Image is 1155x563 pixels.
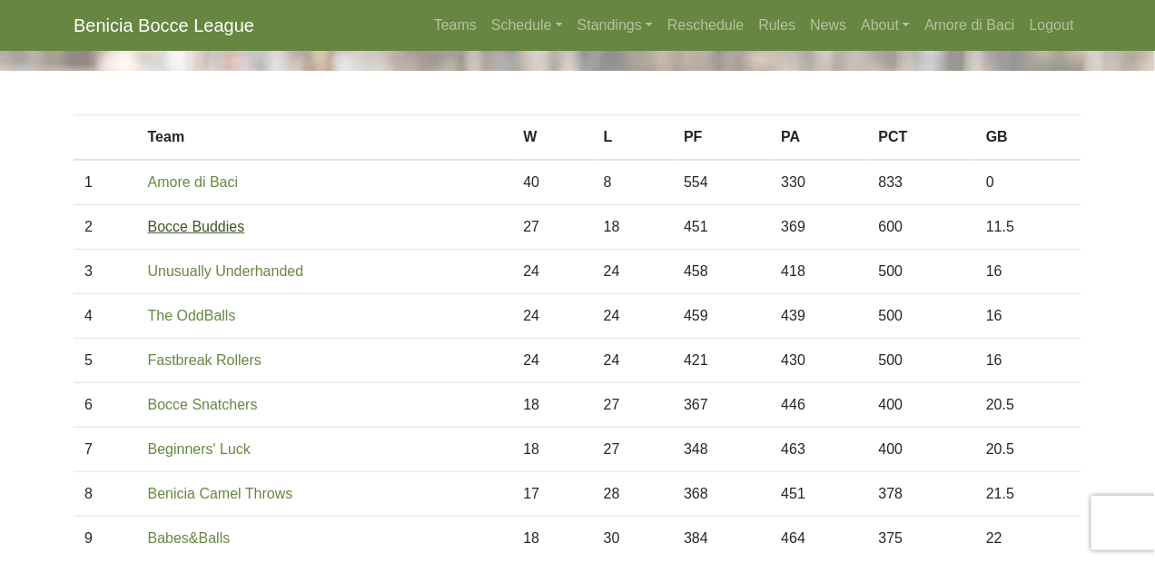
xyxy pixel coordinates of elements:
[148,308,236,323] a: The OddBalls
[975,205,1081,250] td: 11.5
[771,250,868,294] td: 418
[673,428,770,472] td: 348
[137,115,513,161] th: Team
[771,383,868,428] td: 446
[74,160,137,205] td: 1
[673,160,770,205] td: 554
[660,7,752,44] a: Reschedule
[593,383,673,428] td: 27
[868,250,975,294] td: 500
[74,517,137,561] td: 9
[74,383,137,428] td: 6
[771,339,868,383] td: 430
[74,428,137,472] td: 7
[148,486,293,501] a: Benicia Camel Throws
[513,115,593,161] th: W
[868,160,975,205] td: 833
[593,115,673,161] th: L
[975,294,1081,339] td: 16
[868,294,975,339] td: 500
[148,397,258,412] a: Bocce Snatchers
[513,250,593,294] td: 24
[868,517,975,561] td: 375
[74,250,137,294] td: 3
[148,352,262,368] a: Fastbreak Rollers
[593,205,673,250] td: 18
[771,428,868,472] td: 463
[513,472,593,517] td: 17
[513,517,593,561] td: 18
[484,7,570,44] a: Schedule
[804,7,854,44] a: News
[673,472,770,517] td: 368
[975,517,1081,561] td: 22
[975,472,1081,517] td: 21.5
[74,7,254,44] a: Benicia Bocce League
[975,160,1081,205] td: 0
[868,472,975,517] td: 378
[427,7,484,44] a: Teams
[673,115,770,161] th: PF
[975,115,1081,161] th: GB
[771,160,868,205] td: 330
[771,294,868,339] td: 439
[868,115,975,161] th: PCT
[673,517,770,561] td: 384
[673,250,770,294] td: 458
[148,219,245,234] a: Bocce Buddies
[513,339,593,383] td: 24
[771,517,868,561] td: 464
[513,160,593,205] td: 40
[570,7,660,44] a: Standings
[673,205,770,250] td: 451
[854,7,918,44] a: About
[868,428,975,472] td: 400
[593,250,673,294] td: 24
[975,383,1081,428] td: 20.5
[975,250,1081,294] td: 16
[868,383,975,428] td: 400
[868,339,975,383] td: 500
[513,294,593,339] td: 24
[975,339,1081,383] td: 16
[593,472,673,517] td: 28
[868,205,975,250] td: 600
[752,7,804,44] a: Rules
[148,441,251,457] a: Beginners' Luck
[917,7,1022,44] a: Amore di Baci
[593,160,673,205] td: 8
[593,428,673,472] td: 27
[771,472,868,517] td: 451
[513,428,593,472] td: 18
[513,383,593,428] td: 18
[771,115,868,161] th: PA
[513,205,593,250] td: 27
[148,174,239,190] a: Amore di Baci
[593,517,673,561] td: 30
[593,294,673,339] td: 24
[673,294,770,339] td: 459
[975,428,1081,472] td: 20.5
[771,205,868,250] td: 369
[74,339,137,383] td: 5
[593,339,673,383] td: 24
[74,205,137,250] td: 2
[1022,7,1081,44] a: Logout
[74,294,137,339] td: 4
[148,530,231,546] a: Babes&Balls
[673,339,770,383] td: 421
[74,472,137,517] td: 8
[673,383,770,428] td: 367
[148,263,304,279] a: Unusually Underhanded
